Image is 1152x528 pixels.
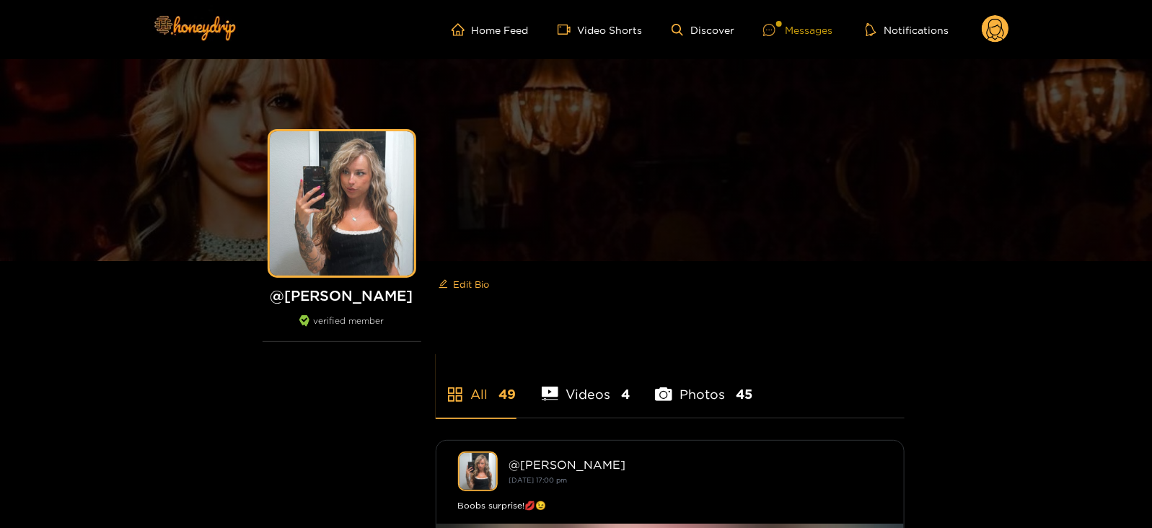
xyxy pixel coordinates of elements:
[447,386,464,403] span: appstore
[509,458,882,471] div: @ [PERSON_NAME]
[558,23,643,36] a: Video Shorts
[458,498,882,513] div: Boobs surprise!💋😉
[558,23,578,36] span: video-camera
[736,385,752,403] span: 45
[436,273,493,296] button: editEdit Bio
[439,279,448,290] span: edit
[542,353,630,418] li: Videos
[436,353,516,418] li: All
[263,286,421,304] h1: @ [PERSON_NAME]
[458,452,498,491] img: kendra
[861,22,953,37] button: Notifications
[454,277,490,291] span: Edit Bio
[621,385,630,403] span: 4
[263,315,421,342] div: verified member
[672,24,734,36] a: Discover
[509,476,568,484] small: [DATE] 17:00 pm
[452,23,472,36] span: home
[655,353,752,418] li: Photos
[499,385,516,403] span: 49
[452,23,529,36] a: Home Feed
[763,22,832,38] div: Messages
